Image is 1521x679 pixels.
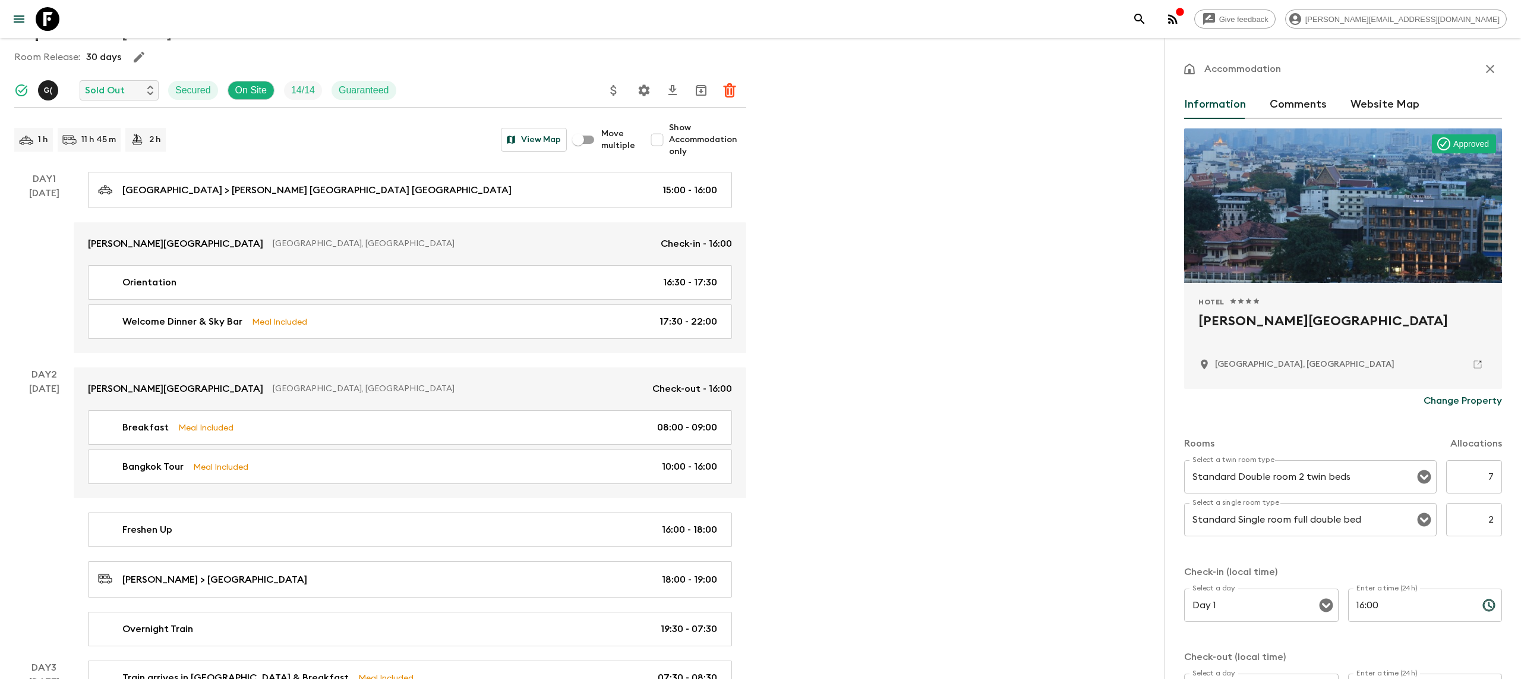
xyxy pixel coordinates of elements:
a: Orientation16:30 - 17:30 [88,265,732,300]
button: Open [1416,511,1432,528]
div: [DATE] [29,186,59,353]
p: 1 h [38,134,48,146]
p: On Site [235,83,267,98]
button: Website Map [1350,90,1419,119]
p: Breakfast [122,420,169,435]
div: On Site [228,81,274,100]
p: 15:00 - 16:00 [662,183,717,197]
p: Allocations [1450,436,1502,451]
p: Welcome Dinner & Sky Bar [122,315,242,329]
div: Secured [168,81,218,100]
span: Show Accommodation only [669,122,746,158]
div: [DATE] [29,382,59,646]
a: [GEOGRAPHIC_DATA] > [PERSON_NAME] [GEOGRAPHIC_DATA] [GEOGRAPHIC_DATA]15:00 - 16:00 [88,172,732,208]
p: G ( [44,86,53,95]
button: Delete [718,78,741,102]
button: Archive (Completed, Cancelled or Unsynced Departures only) [689,78,713,102]
p: 16:30 - 17:30 [663,275,717,290]
svg: Synced Successfully [14,83,29,98]
span: Give feedback [1213,15,1275,24]
a: Bangkok TourMeal Included10:00 - 16:00 [88,449,732,484]
div: Trip Fill [284,81,322,100]
label: Select a day [1192,583,1235,593]
button: Open [1318,597,1334,614]
div: Photo of Riva Surya Bangkok Hotel [1184,128,1502,283]
p: 08:00 - 09:00 [657,420,717,435]
button: search adventures [1128,7,1151,31]
input: hh:mm [1348,589,1473,622]
p: Sold Out [85,83,125,98]
p: [GEOGRAPHIC_DATA] > [PERSON_NAME] [GEOGRAPHIC_DATA] [GEOGRAPHIC_DATA] [122,183,512,197]
span: Move multiple [601,128,636,152]
label: Select a day [1192,668,1235,678]
p: Guaranteed [339,83,389,98]
p: Overnight Train [122,622,193,636]
p: [GEOGRAPHIC_DATA], [GEOGRAPHIC_DATA] [273,238,651,250]
p: 10:00 - 16:00 [662,460,717,474]
a: BreakfastMeal Included08:00 - 09:00 [88,410,732,445]
p: Check-in - 16:00 [661,237,732,251]
button: Open [1416,469,1432,485]
p: Meal Included [252,315,307,328]
p: Rooms [1184,436,1214,451]
p: 19:30 - 07:30 [661,622,717,636]
span: Gong (Anon) Ratanaphaisal [38,84,61,93]
p: Room Release: [14,50,80,64]
p: [PERSON_NAME] > [GEOGRAPHIC_DATA] [122,573,307,587]
label: Select a twin room type [1192,455,1274,465]
span: [PERSON_NAME][EMAIL_ADDRESS][DOMAIN_NAME] [1299,15,1506,24]
p: Bangkok, Thailand [1215,359,1394,370]
p: 17:30 - 22:00 [659,315,717,329]
p: [GEOGRAPHIC_DATA], [GEOGRAPHIC_DATA] [273,383,643,395]
button: View Map [501,128,567,152]
p: 14 / 14 [291,83,315,98]
a: Freshen Up16:00 - 18:00 [88,513,732,547]
button: Choose time, selected time is 4:00 PM [1477,593,1501,617]
button: Settings [632,78,656,102]
span: Hotel [1198,297,1225,307]
label: Enter a time (24h) [1356,583,1418,593]
label: Enter a time (24h) [1356,668,1418,678]
p: Orientation [122,275,176,290]
div: [PERSON_NAME][EMAIL_ADDRESS][DOMAIN_NAME] [1285,10,1507,29]
p: 16:00 - 18:00 [662,523,717,537]
h2: [PERSON_NAME][GEOGRAPHIC_DATA] [1198,312,1488,350]
label: Select a single room type [1192,498,1279,508]
button: Update Price, Early Bird Discount and Costs [602,78,626,102]
button: Comments [1270,90,1327,119]
p: Accommodation [1204,62,1281,76]
p: Bangkok Tour [122,460,184,474]
a: Overnight Train19:30 - 07:30 [88,612,732,646]
p: [PERSON_NAME][GEOGRAPHIC_DATA] [88,237,263,251]
button: Download CSV [661,78,684,102]
button: Change Property [1424,389,1502,413]
p: Secured [175,83,211,98]
p: 18:00 - 19:00 [662,573,717,587]
p: Freshen Up [122,523,172,537]
p: Meal Included [178,421,233,434]
button: G( [38,80,61,100]
button: menu [7,7,31,31]
p: 11 h 45 m [81,134,116,146]
a: [PERSON_NAME][GEOGRAPHIC_DATA][GEOGRAPHIC_DATA], [GEOGRAPHIC_DATA]Check-in - 16:00 [74,222,746,265]
p: Check-in (local time) [1184,565,1502,579]
a: [PERSON_NAME] > [GEOGRAPHIC_DATA]18:00 - 19:00 [88,561,732,598]
p: Check-out (local time) [1184,650,1502,664]
p: Check-out - 16:00 [652,382,732,396]
p: 30 days [86,50,121,64]
button: Information [1184,90,1246,119]
a: Give feedback [1194,10,1276,29]
p: Change Property [1424,394,1502,408]
p: Day 3 [14,661,74,675]
p: Meal Included [193,460,248,473]
p: [PERSON_NAME][GEOGRAPHIC_DATA] [88,382,263,396]
p: Approved [1453,138,1489,150]
p: Day 2 [14,367,74,382]
a: [PERSON_NAME][GEOGRAPHIC_DATA][GEOGRAPHIC_DATA], [GEOGRAPHIC_DATA]Check-out - 16:00 [74,367,746,410]
p: Day 1 [14,172,74,186]
p: 2 h [149,134,161,146]
a: Welcome Dinner & Sky BarMeal Included17:30 - 22:00 [88,304,732,339]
